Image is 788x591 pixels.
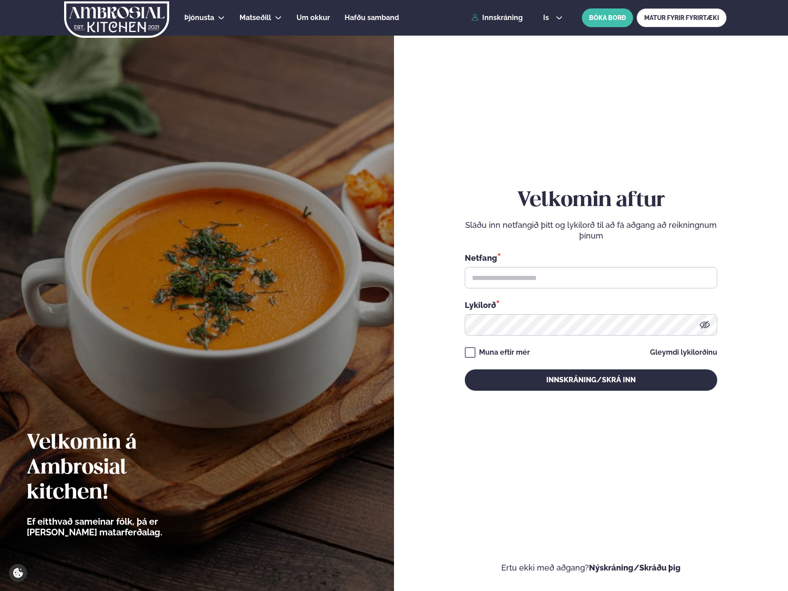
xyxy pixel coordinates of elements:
a: Cookie settings [9,564,27,582]
span: Matseðill [240,13,271,22]
span: Hafðu samband [345,13,399,22]
span: is [543,14,552,21]
img: logo [64,1,170,38]
a: Gleymdi lykilorðinu [650,349,717,356]
span: Þjónusta [184,13,214,22]
span: Um okkur [297,13,330,22]
button: BÓKA BORÐ [582,8,633,27]
button: Innskráning/Skrá inn [465,369,717,391]
p: Ef eitthvað sameinar fólk, þá er [PERSON_NAME] matarferðalag. [27,516,211,538]
button: is [536,14,569,21]
h2: Velkomin á Ambrosial kitchen! [27,431,211,506]
div: Lykilorð [465,299,717,311]
p: Ertu ekki með aðgang? [421,563,761,573]
a: Um okkur [297,12,330,23]
h2: Velkomin aftur [465,188,717,213]
div: Netfang [465,252,717,263]
a: Þjónusta [184,12,214,23]
a: Innskráning [471,14,523,22]
a: Hafðu samband [345,12,399,23]
a: Matseðill [240,12,271,23]
a: Nýskráning/Skráðu þig [589,563,681,572]
a: MATUR FYRIR FYRIRTÆKI [637,8,727,27]
p: Sláðu inn netfangið þitt og lykilorð til að fá aðgang að reikningnum þínum [465,220,717,241]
